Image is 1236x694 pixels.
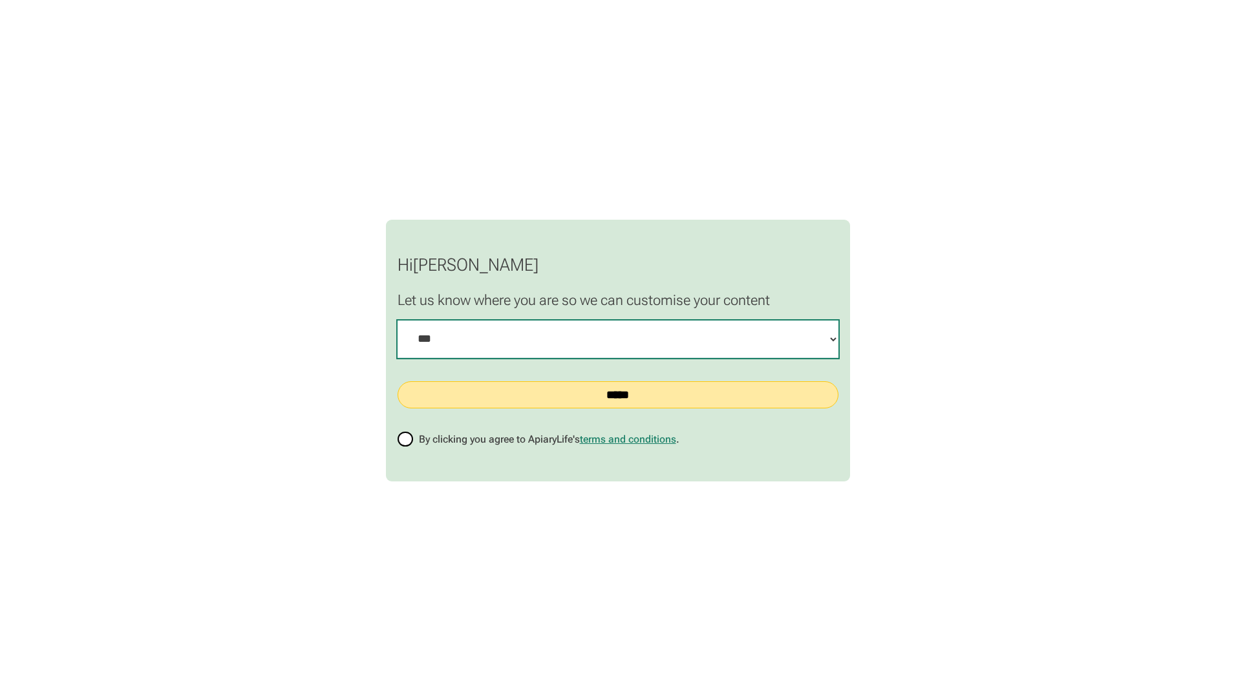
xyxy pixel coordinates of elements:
form: verify-tcs [386,220,849,481]
p: Let us know where you are so we can customise your content [398,291,838,309]
span: By clicking you agree to ApiaryLife's . [419,433,679,446]
p: Hi [398,255,838,277]
span: [PERSON_NAME] [413,255,538,275]
a: terms and conditions [580,433,676,445]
